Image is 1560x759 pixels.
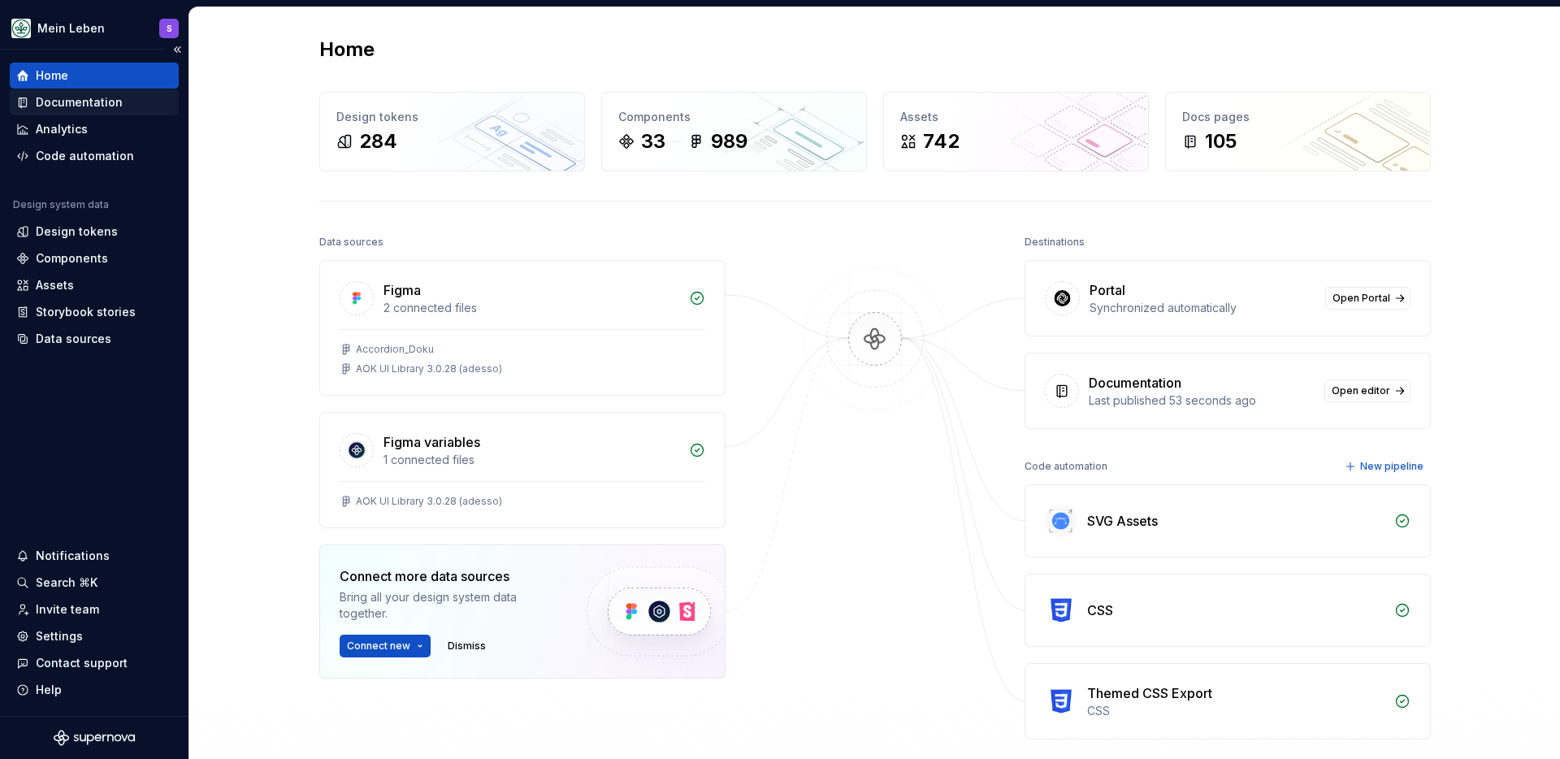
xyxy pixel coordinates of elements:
[356,362,502,375] div: AOK UI Library 3.0.28 (adesso)
[36,655,128,671] div: Contact support
[1089,373,1181,393] div: Documentation
[1090,300,1315,316] div: Synchronized automatically
[10,116,179,142] a: Analytics
[641,128,665,154] div: 33
[356,495,502,508] div: AOK UI Library 3.0.28 (adesso)
[1087,601,1113,620] div: CSS
[10,63,179,89] a: Home
[10,272,179,298] a: Assets
[1182,109,1414,125] div: Docs pages
[36,67,68,84] div: Home
[383,432,480,452] div: Figma variables
[36,250,108,267] div: Components
[1087,703,1384,719] div: CSS
[36,277,74,293] div: Assets
[37,20,105,37] div: Mein Leben
[10,596,179,622] a: Invite team
[10,570,179,596] button: Search ⌘K
[900,109,1132,125] div: Assets
[1090,280,1125,300] div: Portal
[356,343,434,356] div: Accordion_Doku
[36,628,83,644] div: Settings
[36,601,99,618] div: Invite team
[166,38,188,61] button: Collapse sidebar
[1340,455,1431,478] button: New pipeline
[54,730,135,746] svg: Supernova Logo
[10,677,179,703] button: Help
[319,231,383,254] div: Data sources
[10,650,179,676] button: Contact support
[36,148,134,164] div: Code automation
[36,223,118,240] div: Design tokens
[601,92,867,171] a: Components33989
[1087,511,1158,531] div: SVG Assets
[36,331,111,347] div: Data sources
[1324,379,1410,402] a: Open editor
[383,452,679,468] div: 1 connected files
[36,121,88,137] div: Analytics
[448,640,486,653] span: Dismiss
[36,304,136,320] div: Storybook stories
[1325,287,1410,310] a: Open Portal
[1360,460,1423,473] span: New pipeline
[340,635,431,657] button: Connect new
[923,128,960,154] div: 742
[383,300,679,316] div: 2 connected files
[10,543,179,569] button: Notifications
[359,128,397,154] div: 284
[10,89,179,115] a: Documentation
[13,198,109,211] div: Design system data
[10,219,179,245] a: Design tokens
[1087,683,1212,703] div: Themed CSS Export
[319,412,726,528] a: Figma variables1 connected filesAOK UI Library 3.0.28 (adesso)
[167,22,172,35] div: S
[711,128,747,154] div: 989
[10,245,179,271] a: Components
[319,260,726,396] a: Figma2 connected filesAccordion_DokuAOK UI Library 3.0.28 (adesso)
[11,19,31,38] img: df5db9ef-aba0-4771-bf51-9763b7497661.png
[36,94,123,111] div: Documentation
[1025,231,1085,254] div: Destinations
[10,299,179,325] a: Storybook stories
[36,682,62,698] div: Help
[336,109,568,125] div: Design tokens
[319,37,375,63] h2: Home
[1025,455,1107,478] div: Code automation
[618,109,850,125] div: Components
[1089,393,1315,409] div: Last published 53 seconds ago
[340,566,559,586] div: Connect more data sources
[383,280,421,300] div: Figma
[340,589,559,622] div: Bring all your design system data together.
[440,635,493,657] button: Dismiss
[1205,128,1237,154] div: 105
[10,143,179,169] a: Code automation
[10,326,179,352] a: Data sources
[10,623,179,649] a: Settings
[347,640,410,653] span: Connect new
[36,548,110,564] div: Notifications
[883,92,1149,171] a: Assets742
[3,11,185,46] button: Mein LebenS
[36,575,97,591] div: Search ⌘K
[319,92,585,171] a: Design tokens284
[1165,92,1431,171] a: Docs pages105
[1332,292,1390,305] span: Open Portal
[1332,384,1390,397] span: Open editor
